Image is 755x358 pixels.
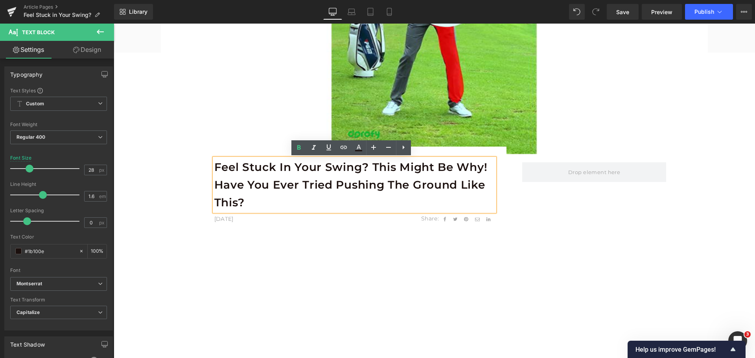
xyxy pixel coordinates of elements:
[80,46,87,53] img: tab_keywords_by_traffic_grey.svg
[651,8,672,16] span: Preview
[10,182,107,187] div: Line Height
[99,220,106,225] span: px
[101,191,241,200] p: [DATE]
[642,4,682,20] a: Preview
[694,9,714,15] span: Publish
[342,4,361,20] a: Laptop
[10,337,45,348] div: Text Shadow
[10,122,107,127] div: Font Weight
[635,345,738,354] button: Show survey - Help us improve GemPages!
[10,208,107,213] div: Letter Spacing
[17,134,46,140] b: Regular 400
[323,4,342,20] a: Desktop
[569,4,585,20] button: Undo
[114,4,153,20] a: New Library
[380,4,399,20] a: Mobile
[20,20,80,28] div: 域名: [DOMAIN_NAME]
[10,67,42,78] div: Typography
[685,4,733,20] button: Publish
[24,4,114,10] a: Article Pages
[744,331,751,338] span: 3
[10,297,107,303] div: Text Transform
[41,47,61,52] div: 域名概述
[616,8,629,16] span: Save
[99,167,106,173] span: px
[24,12,91,18] span: Feel Stuck in Your Swing?
[10,87,107,94] div: Text Styles
[99,194,106,199] span: em
[59,41,116,59] a: Design
[10,155,32,161] div: Font Size
[736,4,752,20] button: More
[129,8,147,15] span: Library
[32,46,38,53] img: tab_domain_overview_orange.svg
[10,234,107,240] div: Text Color
[10,268,107,273] div: Font
[588,4,604,20] button: Redo
[285,191,325,199] p: Share:
[13,20,19,28] img: website_grey.svg
[22,13,39,19] div: v 4.0.25
[22,29,55,35] span: Text Block
[101,137,374,185] b: Feel Stuck in Your Swing? This Might Be Why! Have you ever tried pushing the ground like this?
[89,47,129,52] div: 关键词（按流量）
[25,247,75,255] input: Color
[17,281,42,287] i: Montserrat
[88,244,107,258] div: %
[728,331,747,350] iframe: Intercom live chat
[26,101,44,107] b: Custom
[13,13,19,19] img: logo_orange.svg
[17,309,40,315] b: Capitalize
[361,4,380,20] a: Tablet
[635,346,728,353] span: Help us improve GemPages!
